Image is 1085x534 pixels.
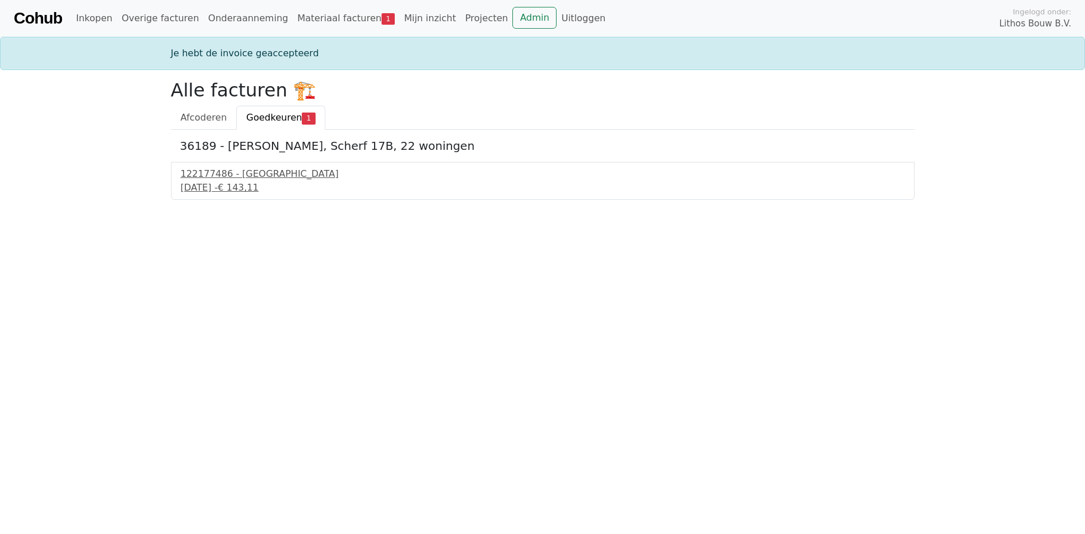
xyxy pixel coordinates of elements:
a: Materiaal facturen1 [293,7,399,30]
h2: Alle facturen 🏗️ [171,79,915,101]
a: Afcoderen [171,106,237,130]
a: Onderaanneming [204,7,293,30]
a: Goedkeuren1 [236,106,325,130]
a: Uitloggen [557,7,610,30]
div: Je hebt de invoice geaccepteerd [164,47,921,60]
span: Lithos Bouw B.V. [1000,17,1071,30]
h5: 36189 - [PERSON_NAME], Scherf 17B, 22 woningen [180,139,905,153]
div: 122177486 - [GEOGRAPHIC_DATA] [181,167,905,181]
a: Admin [512,7,557,29]
a: Inkopen [71,7,116,30]
div: [DATE] - [181,181,905,195]
a: 122177486 - [GEOGRAPHIC_DATA][DATE] -€ 143,11 [181,167,905,195]
a: Projecten [461,7,513,30]
span: Goedkeuren [246,112,302,123]
span: 1 [302,113,315,124]
a: Mijn inzicht [399,7,461,30]
a: Cohub [14,5,62,32]
span: € 143,11 [217,182,258,193]
span: 1 [382,13,395,25]
span: Afcoderen [181,112,227,123]
a: Overige facturen [117,7,204,30]
span: Ingelogd onder: [1013,6,1071,17]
